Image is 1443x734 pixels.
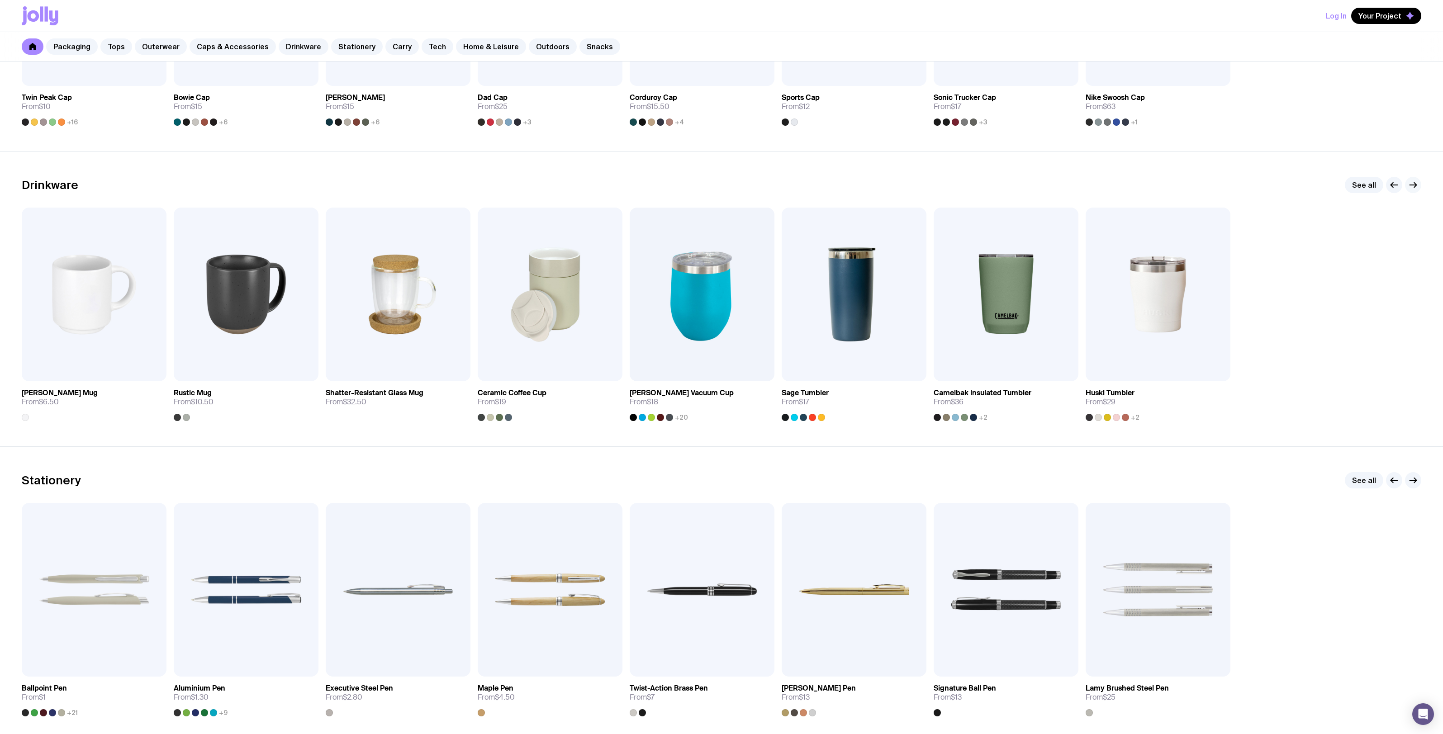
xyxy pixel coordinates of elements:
a: Shatter-Resistant Glass MugFrom$32.50 [326,381,470,414]
span: From [22,398,59,407]
button: Your Project [1351,8,1421,24]
span: $17 [951,102,961,111]
a: Drinkware [279,38,328,55]
span: +4 [675,118,684,126]
h3: Ballpoint Pen [22,684,67,693]
a: Aluminium PenFrom$1.30+9 [174,677,318,716]
span: From [1086,102,1115,111]
a: Home & Leisure [456,38,526,55]
span: From [1086,693,1115,702]
button: Log In [1326,8,1347,24]
span: $4.50 [495,692,515,702]
span: From [174,398,214,407]
span: From [630,693,655,702]
a: Sonic Trucker CapFrom$17+3 [934,86,1078,126]
a: See all [1345,177,1383,193]
a: Rustic MugFrom$10.50 [174,381,318,421]
a: Twin Peak CapFrom$10+16 [22,86,166,126]
span: +16 [67,118,78,126]
span: $29 [1103,397,1115,407]
span: $1 [39,692,46,702]
span: +6 [371,118,380,126]
span: $15 [343,102,354,111]
a: Packaging [46,38,98,55]
h3: [PERSON_NAME] Vacuum Cup [630,388,734,398]
span: +2 [1131,414,1139,421]
h3: Camelbak Insulated Tumbler [934,388,1031,398]
a: Sage TumblerFrom$17 [782,381,926,421]
a: Sports CapFrom$12 [782,86,926,126]
span: From [934,398,964,407]
a: [PERSON_NAME] Vacuum CupFrom$18+20 [630,381,774,421]
span: From [934,102,961,111]
span: From [478,693,515,702]
h2: Stationery [22,474,81,487]
a: Signature Ball PenFrom$13 [934,677,1078,716]
a: Bowie CapFrom$15+6 [174,86,318,126]
span: From [326,398,366,407]
h3: Nike Swoosh Cap [1086,93,1145,102]
a: Huski TumblerFrom$29+2 [1086,381,1230,421]
span: +6 [219,118,228,126]
span: +1 [1131,118,1138,126]
span: From [934,693,962,702]
h3: Twist-Action Brass Pen [630,684,708,693]
a: Snacks [579,38,620,55]
a: [PERSON_NAME] PenFrom$13 [782,677,926,716]
span: From [174,102,202,111]
a: Ceramic Coffee CupFrom$19 [478,381,622,421]
span: $32.50 [343,397,366,407]
a: Caps & Accessories [190,38,276,55]
a: Dad CapFrom$25+3 [478,86,622,126]
h3: Sports Cap [782,93,820,102]
span: $63 [1103,102,1115,111]
span: $25 [495,102,508,111]
span: +21 [67,709,78,716]
span: $1.30 [191,692,209,702]
span: From [782,102,810,111]
span: From [326,693,362,702]
span: Your Project [1358,11,1401,20]
h3: Dad Cap [478,93,508,102]
h3: Sonic Trucker Cap [934,93,996,102]
h3: Rustic Mug [174,388,212,398]
h3: Ceramic Coffee Cup [478,388,546,398]
a: Maple PenFrom$4.50 [478,677,622,716]
a: See all [1345,472,1383,488]
a: Tech [422,38,453,55]
h3: Aluminium Pen [174,684,225,693]
h3: [PERSON_NAME] Pen [782,684,856,693]
span: $6.50 [39,397,59,407]
span: +3 [523,118,532,126]
a: Executive Steel PenFrom$2.80 [326,677,470,716]
a: Carry [385,38,419,55]
h3: [PERSON_NAME] Mug [22,388,98,398]
span: +2 [979,414,987,421]
span: $15 [191,102,202,111]
a: [PERSON_NAME] MugFrom$6.50 [22,381,166,421]
h3: Corduroy Cap [630,93,677,102]
a: [PERSON_NAME]From$15+6 [326,86,470,126]
span: From [22,102,51,111]
span: From [782,398,809,407]
span: $12 [799,102,810,111]
a: Ballpoint PenFrom$1+21 [22,677,166,716]
span: $18 [647,397,658,407]
a: Lamy Brushed Steel PenFrom$25 [1086,677,1230,716]
span: From [478,398,506,407]
h3: Huski Tumbler [1086,388,1134,398]
a: Camelbak Insulated TumblerFrom$36+2 [934,381,1078,421]
span: $25 [1103,692,1115,702]
a: Nike Swoosh CapFrom$63+1 [1086,86,1230,126]
span: $2.80 [343,692,362,702]
h3: [PERSON_NAME] [326,93,385,102]
h3: Shatter-Resistant Glass Mug [326,388,423,398]
h3: Sage Tumbler [782,388,829,398]
span: $13 [951,692,962,702]
h3: Twin Peak Cap [22,93,72,102]
span: $10 [39,102,51,111]
h2: Drinkware [22,178,78,192]
a: Stationery [331,38,383,55]
h3: Executive Steel Pen [326,684,393,693]
span: $7 [647,692,655,702]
